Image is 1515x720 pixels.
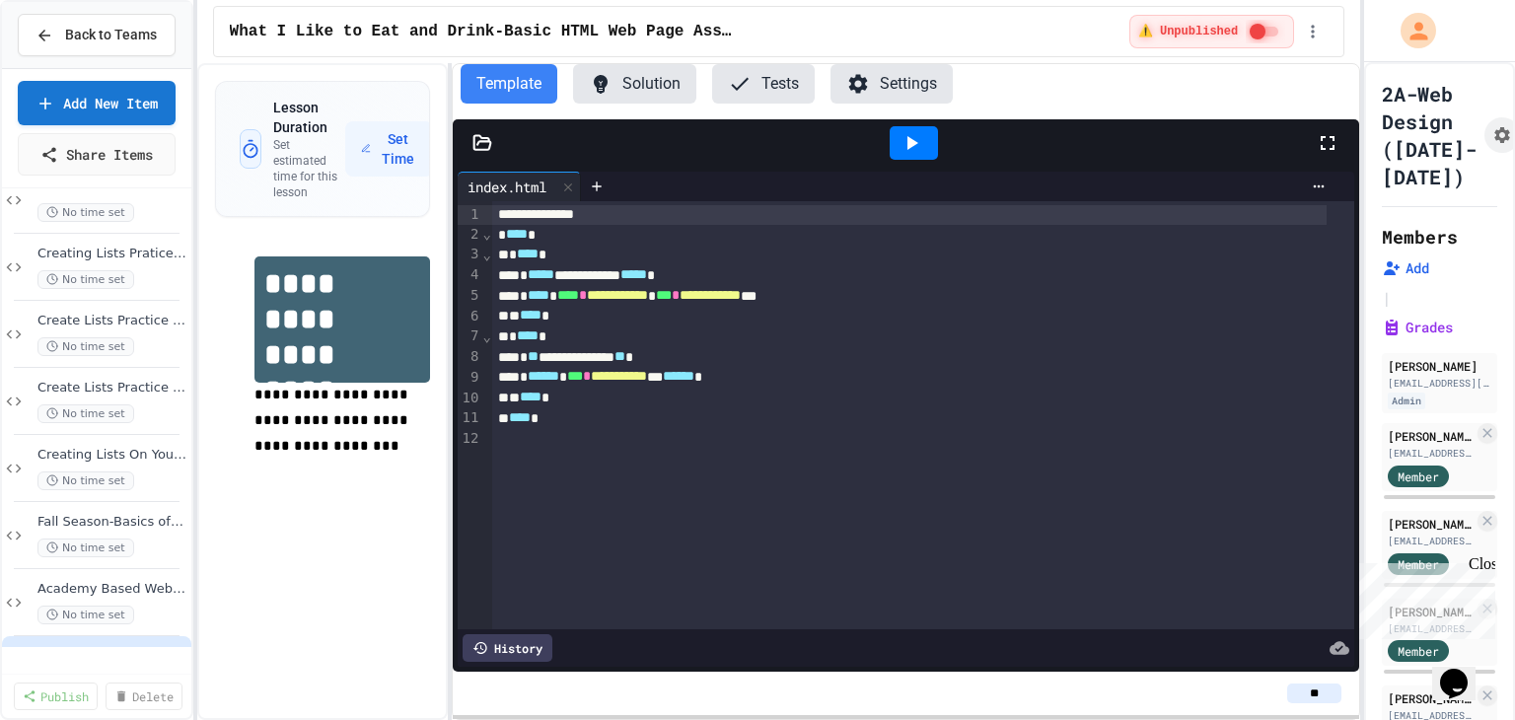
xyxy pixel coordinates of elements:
[1129,15,1294,48] div: ⚠️ Students cannot see this content! Click the toggle to publish it and make it visible to your c...
[273,137,345,200] p: Set estimated time for this lesson
[273,98,345,137] h3: Lesson Duration
[458,172,581,201] div: index.html
[573,64,696,104] button: Solution
[1388,534,1474,548] div: [EMAIL_ADDRESS][DOMAIN_NAME]
[37,514,187,531] span: Fall Season-Basics of HTML Assignment
[18,14,176,56] button: Back to Teams
[1398,642,1439,660] span: Member
[712,64,815,104] button: Tests
[458,245,482,265] div: 3
[1388,376,1491,391] div: [EMAIL_ADDRESS][DOMAIN_NAME]
[1138,24,1238,39] span: ⚠️ Unpublished
[458,347,482,368] div: 8
[458,389,482,409] div: 10
[106,683,182,710] a: Delete
[458,368,482,389] div: 9
[458,177,556,197] div: index.html
[458,265,482,286] div: 4
[458,429,482,449] div: 12
[37,313,187,329] span: Create Lists Practice Assignment 2
[37,337,134,356] span: No time set
[37,539,134,557] span: No time set
[830,64,953,104] button: Settings
[37,203,134,222] span: No time set
[37,471,134,490] span: No time set
[1398,468,1439,485] span: Member
[1351,555,1495,639] iframe: chat widget
[458,408,482,429] div: 11
[458,326,482,347] div: 7
[458,286,482,307] div: 5
[1388,393,1425,409] div: Admin
[481,226,491,242] span: Fold line
[37,246,187,262] span: Creating Lists Pratice Assignment 1
[1388,357,1491,375] div: [PERSON_NAME]
[458,225,482,246] div: 2
[37,447,187,464] span: Creating Lists On Your Own Assignment
[481,328,491,344] span: Fold line
[1432,641,1495,700] iframe: chat widget
[1388,515,1474,533] div: [PERSON_NAME]
[37,404,134,423] span: No time set
[1380,8,1441,53] div: My Account
[37,606,134,624] span: No time set
[65,25,157,45] span: Back to Teams
[1388,689,1474,707] div: [PERSON_NAME]
[463,634,552,662] div: History
[458,205,482,225] div: 1
[18,81,176,125] a: Add New Item
[458,307,482,327] div: 6
[481,247,491,262] span: Fold line
[461,64,557,104] button: Template
[1382,258,1429,278] button: Add
[1388,446,1474,461] div: [EMAIL_ADDRESS][DOMAIN_NAME]
[37,581,187,598] span: Academy Based Web Site Assignment
[8,8,136,125] div: Chat with us now!Close
[1382,286,1392,310] span: |
[1388,427,1474,445] div: [PERSON_NAME]
[14,683,98,710] a: Publish
[345,121,433,177] button: Set Time
[1382,318,1453,337] button: Grades
[18,133,176,176] a: Share Items
[37,380,187,396] span: Create Lists Practice Assignment 3
[1382,223,1458,251] h2: Members
[1382,80,1477,190] h1: 2A-Web Design ([DATE]-[DATE])
[37,270,134,289] span: No time set
[230,20,735,43] span: What I Like to Eat and Drink-Basic HTML Web Page Assignment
